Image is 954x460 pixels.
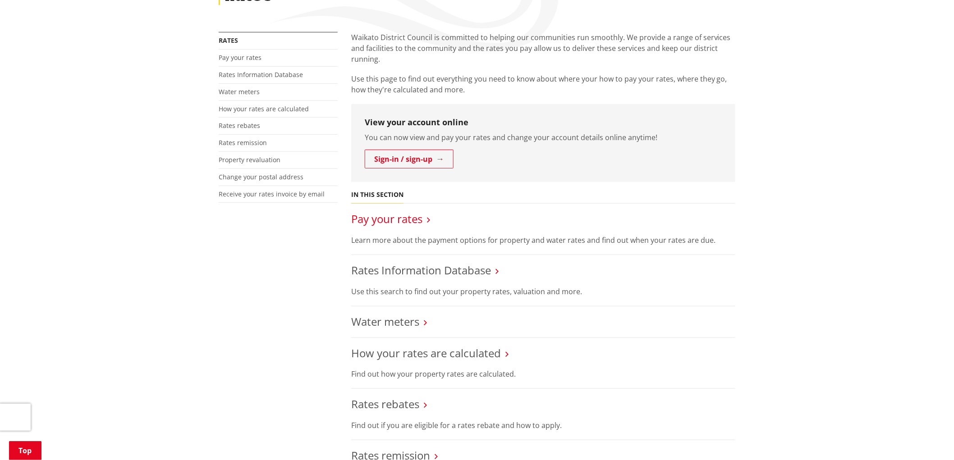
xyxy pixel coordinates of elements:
p: Learn more about the payment options for property and water rates and find out when your rates ar... [351,235,735,246]
a: Pay your rates [219,53,261,62]
p: Use this search to find out your property rates, valuation and more. [351,286,735,297]
a: Rates remission [219,138,267,147]
a: Change your postal address [219,173,303,181]
iframe: Messenger Launcher [913,422,945,455]
a: Receive your rates invoice by email [219,190,325,198]
a: Sign-in / sign-up [365,150,454,169]
h5: In this section [351,191,404,199]
a: Rates Information Database [219,70,303,79]
a: How your rates are calculated [351,346,501,360]
a: Rates [219,36,238,45]
a: Top [9,441,41,460]
a: Property revaluation [219,155,280,164]
h3: View your account online [365,118,722,128]
a: Rates rebates [219,121,260,130]
a: Water meters [219,87,260,96]
p: Find out if you are eligible for a rates rebate and how to apply. [351,420,735,431]
a: Rates rebates [351,396,419,411]
p: Find out how your property rates are calculated. [351,369,735,379]
a: How your rates are calculated [219,105,309,113]
p: Waikato District Council is committed to helping our communities run smoothly. We provide a range... [351,32,735,64]
p: You can now view and pay your rates and change your account details online anytime! [365,132,722,143]
p: Use this page to find out everything you need to know about where your how to pay your rates, whe... [351,73,735,95]
a: Water meters [351,314,419,329]
a: Rates Information Database [351,263,491,278]
a: Pay your rates [351,211,422,226]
